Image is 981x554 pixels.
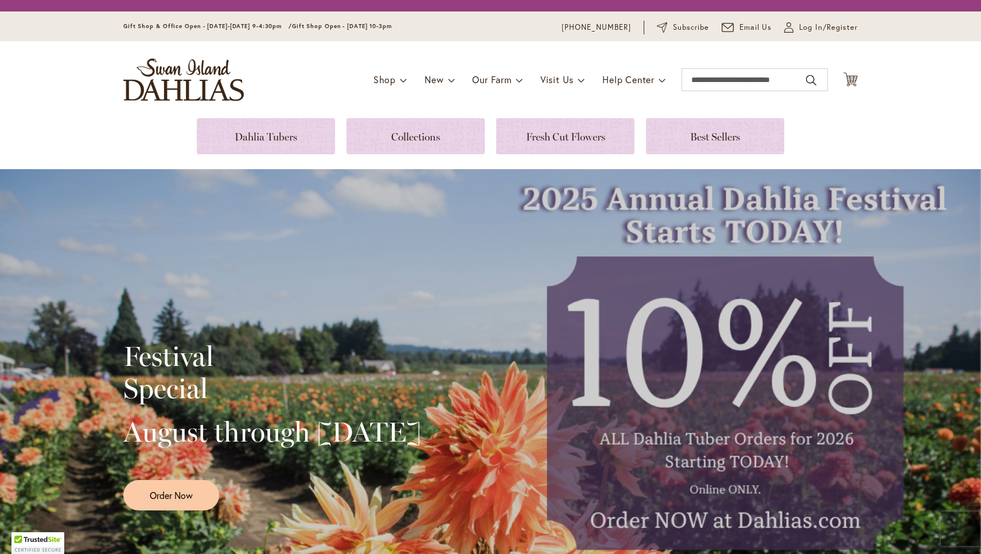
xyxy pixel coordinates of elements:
[562,22,631,33] a: [PHONE_NUMBER]
[150,489,193,502] span: Order Now
[123,22,292,30] span: Gift Shop & Office Open - [DATE]-[DATE] 9-4:30pm /
[123,340,421,404] h2: Festival Special
[722,22,772,33] a: Email Us
[739,22,772,33] span: Email Us
[123,58,244,101] a: store logo
[784,22,858,33] a: Log In/Register
[540,73,574,85] span: Visit Us
[123,416,421,448] h2: August through [DATE]
[472,73,511,85] span: Our Farm
[657,22,709,33] a: Subscribe
[673,22,709,33] span: Subscribe
[292,22,392,30] span: Gift Shop Open - [DATE] 10-3pm
[806,71,816,89] button: Search
[799,22,858,33] span: Log In/Register
[602,73,655,85] span: Help Center
[123,480,219,510] a: Order Now
[425,73,443,85] span: New
[373,73,396,85] span: Shop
